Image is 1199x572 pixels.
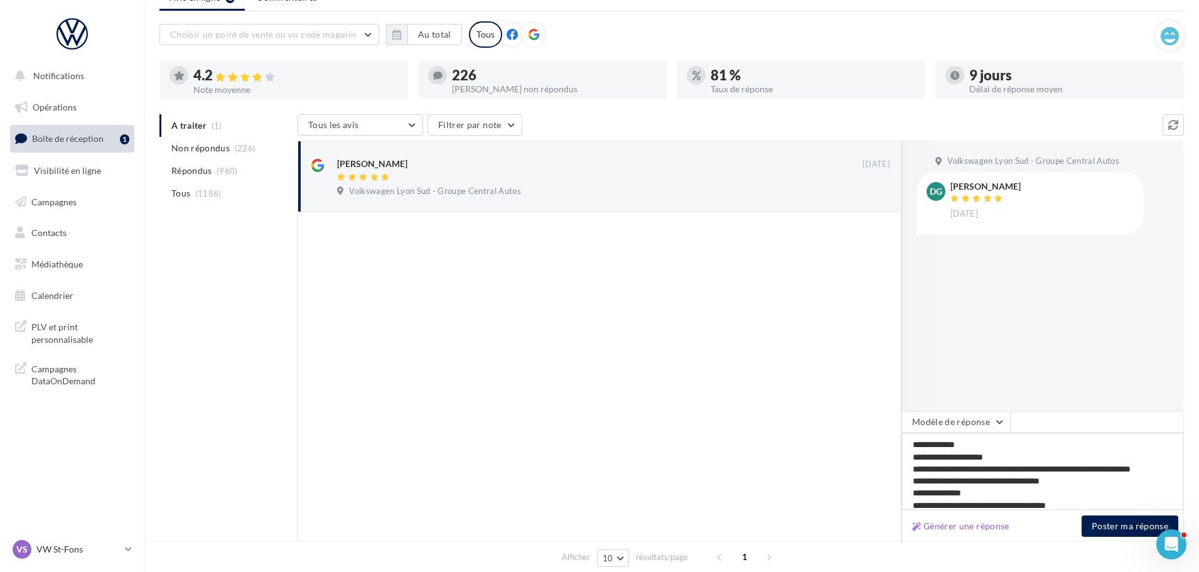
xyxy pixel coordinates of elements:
div: [PERSON_NAME] [337,158,407,170]
span: Volkswagen Lyon Sud - Groupe Central Autos [349,186,521,197]
button: 10 [597,549,629,567]
div: Note moyenne [193,85,398,94]
div: [PERSON_NAME] [950,182,1021,191]
a: PLV et print personnalisable [8,313,137,350]
span: Boîte de réception [32,133,104,144]
span: PLV et print personnalisable [31,318,129,345]
iframe: Intercom live chat [1156,529,1186,559]
span: Notifications [33,70,84,81]
button: Au total [407,24,462,45]
div: 1 [120,134,129,144]
span: dg [930,185,942,198]
button: Notifications [8,63,132,89]
span: Campagnes DataOnDemand [31,360,129,387]
a: Calendrier [8,283,137,309]
span: Tous [171,187,190,200]
div: 9 jours [969,68,1174,82]
button: Générer une réponse [907,519,1014,534]
span: Choisir un point de vente ou un code magasin [170,29,356,40]
span: 1 [734,547,755,567]
button: Poster ma réponse [1082,515,1178,537]
p: VW St-Fons [36,543,120,556]
a: Contacts [8,220,137,246]
span: Tous les avis [308,119,359,130]
div: [PERSON_NAME] non répondus [452,85,657,94]
span: [DATE] [950,208,978,220]
span: [DATE] [863,159,890,170]
span: 10 [603,553,613,563]
a: Campagnes [8,189,137,215]
span: Non répondus [171,142,230,154]
span: Visibilité en ligne [34,165,101,176]
span: Médiathèque [31,259,83,269]
span: (1186) [195,188,222,198]
span: (960) [217,166,238,176]
a: Campagnes DataOnDemand [8,355,137,392]
button: Tous les avis [298,114,423,136]
span: résultats/page [636,551,688,563]
button: Au total [386,24,462,45]
span: (226) [235,143,256,153]
span: Calendrier [31,290,73,301]
div: Délai de réponse moyen [969,85,1174,94]
div: 81 % [711,68,915,82]
span: Volkswagen Lyon Sud - Groupe Central Autos [947,156,1119,167]
a: Opérations [8,94,137,121]
div: Taux de réponse [711,85,915,94]
button: Modèle de réponse [901,411,1011,433]
a: Médiathèque [8,251,137,278]
a: VS VW St-Fons [10,537,134,561]
button: Filtrer par note [427,114,522,136]
div: Tous [469,21,502,48]
span: Campagnes [31,196,77,207]
span: Opérations [33,102,77,112]
a: Boîte de réception1 [8,125,137,152]
span: VS [16,543,28,556]
span: Répondus [171,165,212,177]
button: Choisir un point de vente ou un code magasin [159,24,379,45]
div: 4.2 [193,68,398,83]
div: 226 [452,68,657,82]
a: Visibilité en ligne [8,158,137,184]
span: Afficher [562,551,590,563]
span: Contacts [31,227,67,238]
